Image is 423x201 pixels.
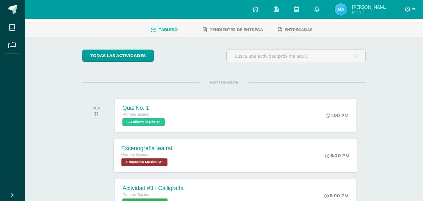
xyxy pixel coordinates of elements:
[82,50,154,62] a: todas las Actividades
[199,80,249,85] span: SEPTIEMBRE
[325,153,350,158] div: 8:00 PM
[285,27,312,32] span: Entregadas
[122,193,149,197] span: Primero Básico
[151,25,178,35] a: Tablero
[352,9,389,15] span: Mi Perfil
[227,50,365,62] input: Busca una actividad próxima aquí...
[209,27,263,32] span: Pendientes de entrega
[159,27,178,32] span: Tablero
[324,193,348,198] div: 8:00 PM
[122,185,183,192] div: Actividad #3 - Calligrafía
[122,105,166,111] div: Quiz No. 1
[121,158,168,166] span: Educación Musical 'A'
[121,145,173,151] div: Escenografía teatral
[326,113,348,118] div: 1:00 PM
[93,110,100,118] div: 11
[122,118,165,126] span: L.3 Idioma Inglés 'A'
[335,3,347,16] img: 70728ac98b36923a54f2feb098b9e3a6.png
[93,106,100,110] div: JUE
[203,25,263,35] a: Pendientes de entrega
[122,112,149,117] span: Primero Básico
[352,4,389,10] span: [PERSON_NAME] [PERSON_NAME]
[121,152,148,157] span: Primero Básico
[278,25,312,35] a: Entregadas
